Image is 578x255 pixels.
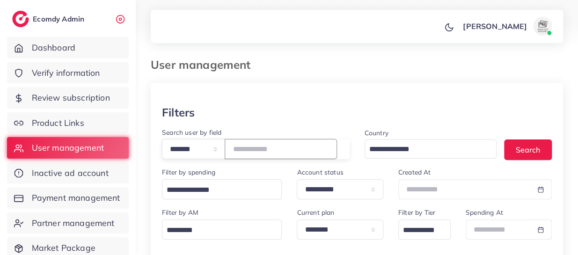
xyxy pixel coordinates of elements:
a: Dashboard [7,37,129,58]
a: logoEcomdy Admin [12,11,87,27]
span: Inactive ad account [32,167,109,179]
input: Search for option [366,142,485,157]
label: Filter by AM [162,208,198,217]
a: Product Links [7,112,129,134]
h3: User management [151,58,258,72]
button: Search [504,139,552,160]
div: Search for option [162,219,282,240]
h2: Ecomdy Admin [33,15,87,23]
span: Review subscription [32,92,110,104]
h3: Filters [162,106,195,119]
span: Dashboard [32,42,75,54]
span: Market Package [32,242,95,254]
label: Spending At [466,208,503,217]
input: Search for option [163,183,270,197]
span: Payment management [32,192,120,204]
label: Filter by Tier [398,208,435,217]
span: Verify information [32,67,100,79]
span: User management [32,142,104,154]
p: [PERSON_NAME] [463,21,527,32]
span: Product Links [32,117,84,129]
label: Search user by field [162,128,221,137]
input: Search for option [400,223,439,238]
label: Current plan [297,208,334,217]
a: Verify information [7,62,129,84]
img: avatar [533,17,552,36]
label: Country [365,128,388,138]
a: Inactive ad account [7,162,129,184]
div: Search for option [365,139,497,159]
a: Partner management [7,212,129,234]
input: Search for option [163,223,270,238]
a: Payment management [7,187,129,209]
span: Partner management [32,217,115,229]
div: Search for option [398,219,451,240]
label: Account status [297,168,343,177]
label: Created At [398,168,431,177]
a: [PERSON_NAME]avatar [458,17,556,36]
div: Search for option [162,179,282,199]
a: User management [7,137,129,159]
a: Review subscription [7,87,129,109]
img: logo [12,11,29,27]
label: Filter by spending [162,168,215,177]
